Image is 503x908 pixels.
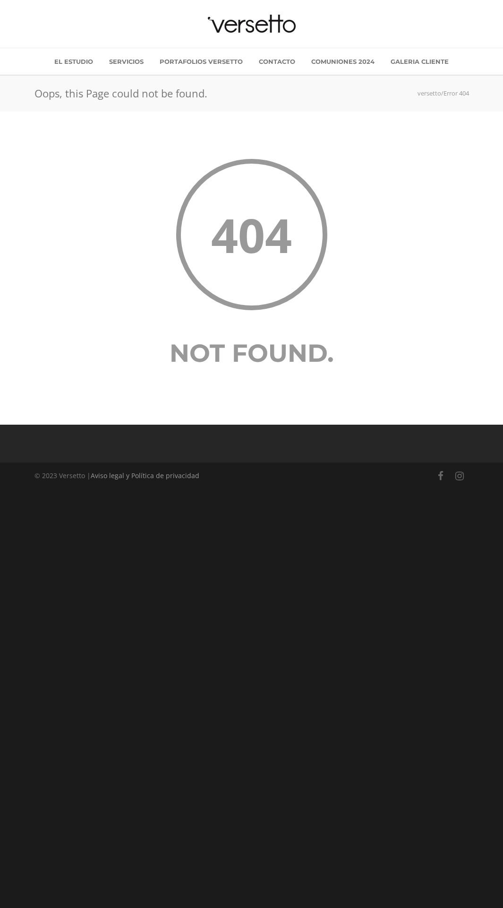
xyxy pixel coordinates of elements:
[441,89,443,97] span: /
[176,159,327,310] h2: 404
[102,48,151,75] a: Servicios
[450,466,469,485] a: Instagram
[47,48,100,75] a: El estudio
[205,14,299,33] img: versetto
[252,48,302,75] a: Contacto
[443,89,469,97] span: Error 404
[418,89,441,97] a: versetto
[34,470,199,482] div: © 2023 Versetto |
[384,48,456,75] a: Galeria cliente
[431,466,450,485] a: Facebook
[153,48,250,75] a: Portafolios Versetto
[304,48,382,75] a: Comuniones 2024
[34,339,469,368] h3: Not Found.
[34,86,299,100] h1: Oops, this Page could not be found.
[91,471,199,480] a: Aviso legal y Política de privacidad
